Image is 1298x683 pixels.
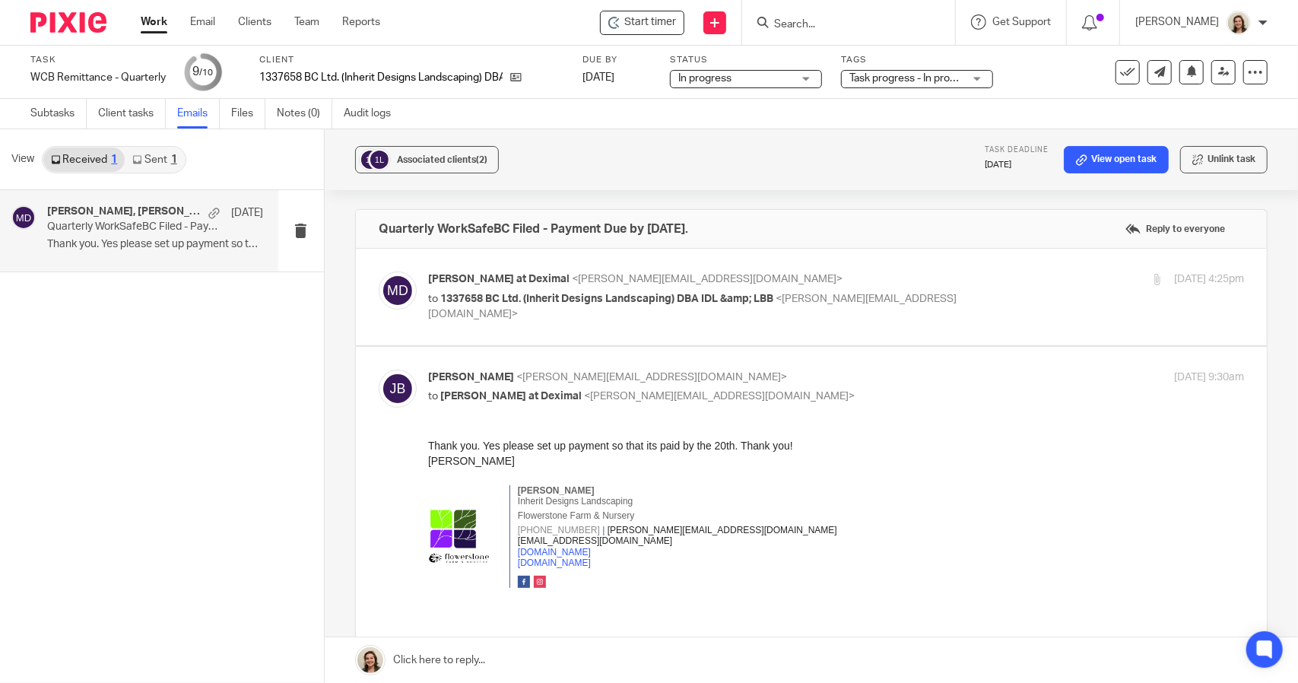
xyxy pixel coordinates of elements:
span: to [428,294,438,304]
span: View [11,151,34,167]
img: 0.png [106,138,118,150]
p: [PERSON_NAME] [1135,14,1219,30]
span: 1337658 BC Ltd. (Inherit Designs Landscaping) DBA IDL &amp; LBB [440,294,773,304]
img: photo [1,70,50,112]
span: In progress [678,73,732,84]
p: [DATE] 4:25pm [1174,272,1244,287]
a: Sent1 [125,148,184,172]
a: Received1 [43,148,125,172]
span: Flowerstone Farm & Nursery [90,72,206,83]
span: Inherit Designs Landscaping [90,58,205,68]
img: svg%3E [379,272,417,310]
label: Tags [841,54,993,66]
a: [DOMAIN_NAME] [90,109,163,119]
img: svg%3E [11,205,36,230]
a: View open task [1064,146,1169,173]
a: [PHONE_NUMBER] [90,87,172,97]
div: WCB Remittance - Quarterly [30,70,166,85]
p: Quarterly WorkSafeBC Filed - Payment Due by [DATE]. [47,221,220,233]
span: [DATE] [582,72,614,83]
a: Subtasks [30,99,87,129]
span: Start timer [624,14,676,30]
img: svg%3E [359,148,382,171]
a: Audit logs [344,99,402,129]
div: 9 [193,63,214,81]
span: Associated clients [397,155,487,164]
img: Morgan.JPG [1227,11,1251,35]
p: [DATE] [231,205,263,221]
span: to [428,391,438,402]
span: <[PERSON_NAME][EMAIL_ADDRESS][DOMAIN_NAME]> [516,372,787,383]
h4: Quarterly WorkSafeBC Filed - Payment Due by [DATE]. [379,221,688,237]
p: Thank you. Yes please set up payment so that... [47,238,263,251]
a: Client tasks [98,99,166,129]
div: 1 [111,154,117,165]
span: Task deadline [985,146,1049,154]
a: Clients [238,14,271,30]
span: (2) [476,155,487,164]
label: Task [30,54,166,66]
button: Associated clients(2) [355,146,499,173]
a: Files [231,99,265,129]
img: svg%3E [368,148,391,171]
span: <[PERSON_NAME][EMAIL_ADDRESS][DOMAIN_NAME]> [584,391,855,402]
a: Work [141,14,167,30]
img: AIorK4wGF8pQOaI9puGzx5P7CopHNRgA68QCVGvJfK35YEKS_Ra9Kn-9Dc0dBscFVMRU_3w02mAeGVsH12Uh [1,111,74,127]
img: svg%3E [379,370,417,408]
span: [PERSON_NAME] [428,372,514,383]
p: [DATE] 9:30am [1174,370,1244,386]
span: [PERSON_NAME] at Deximal [440,391,582,402]
a: [EMAIL_ADDRESS][DOMAIN_NAME] [90,97,244,108]
a: Emails [177,99,220,129]
small: /10 [200,68,214,77]
a: Reports [342,14,380,30]
span: <[PERSON_NAME][EMAIL_ADDRESS][DOMAIN_NAME]> [572,274,843,284]
img: 0.png [90,138,102,150]
label: Client [259,54,563,66]
span: Get Support [992,17,1051,27]
a: [PERSON_NAME][EMAIL_ADDRESS][DOMAIN_NAME] [179,87,409,97]
img: Pixie [30,12,106,33]
h4: [PERSON_NAME], [PERSON_NAME] at Deximal [47,205,201,218]
span: | [174,87,176,97]
div: 1 [171,154,177,165]
label: Status [670,54,822,66]
p: [DATE] [985,159,1049,171]
label: Due by [582,54,651,66]
a: Team [294,14,319,30]
p: 1337658 BC Ltd. (Inherit Designs Landscaping) DBA IDL & LBB [259,70,503,85]
input: Search [773,18,909,32]
span: [PERSON_NAME] at Deximal [428,274,570,284]
button: Unlink task [1180,146,1268,173]
a: Notes (0) [277,99,332,129]
span: Task progress - In progress (With Lead) + 1 [849,73,1049,84]
div: 1337658 BC Ltd. (Inherit Designs Landscaping) DBA IDL & LBB - WCB Remittance - Quarterly [600,11,684,35]
label: Reply to everyone [1122,218,1229,240]
b: [PERSON_NAME] [90,47,167,58]
a: Email [190,14,215,30]
a: [DOMAIN_NAME] [90,119,163,130]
